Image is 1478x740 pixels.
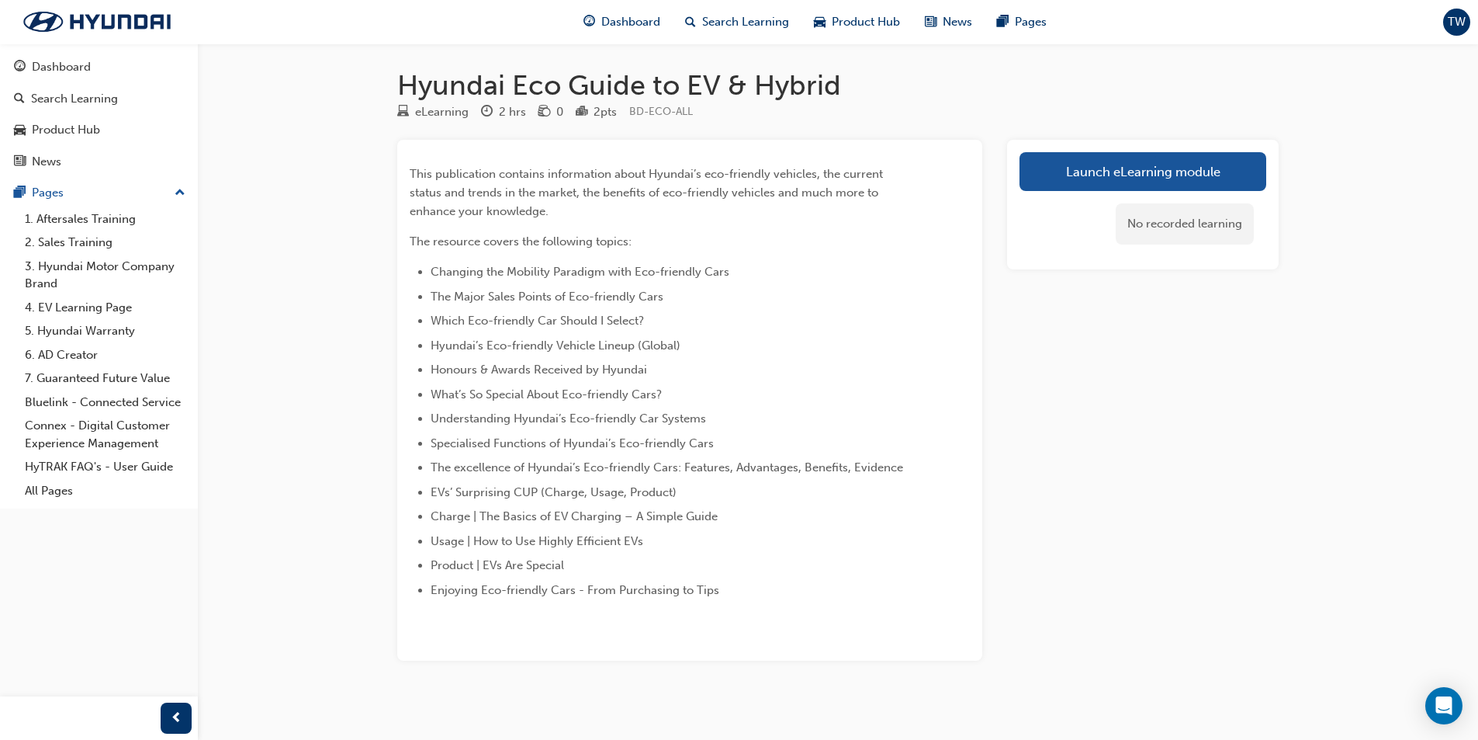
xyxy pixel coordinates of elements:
a: car-iconProduct Hub [801,6,912,38]
span: The resource covers the following topics: [410,235,632,248]
button: Pages [6,179,192,207]
div: 0 [556,103,563,121]
span: Product Hub [832,13,900,31]
span: Specialised Functions of Hyundai’s Eco-friendly Cars [431,436,714,450]
div: eLearning [415,103,469,121]
span: car-icon [814,12,826,32]
span: podium-icon [576,106,587,120]
span: pages-icon [14,186,26,200]
a: 7. Guaranteed Future Value [19,367,192,391]
span: EVs’ Surprising CUP (Charge, Usage, Product) [431,485,677,499]
span: car-icon [14,123,26,137]
span: TW [1448,13,1466,31]
span: The Major Sales Points of Eco-friendly Cars [431,290,663,304]
a: 5. Hyundai Warranty [19,319,192,343]
span: Which Eco-friendly Car Should I Select? [431,314,644,328]
span: Search Learning [702,13,789,31]
div: Pages [32,184,64,202]
span: Hyundai’s Eco-friendly Vehicle Lineup (Global) [431,339,680,353]
span: Changing the Mobility Paradigm with Eco-friendly Cars [431,265,729,279]
a: 1. Aftersales Training [19,207,192,231]
a: news-iconNews [912,6,985,38]
div: Product Hub [32,121,100,139]
span: clock-icon [481,106,493,120]
span: search-icon [14,92,25,106]
a: Product Hub [6,116,192,144]
a: Connex - Digital Customer Experience Management [19,414,192,455]
button: DashboardSearch LearningProduct HubNews [6,50,192,179]
div: Type [397,102,469,122]
span: news-icon [925,12,936,32]
span: Dashboard [601,13,660,31]
span: The excellence of Hyundai’s Eco-friendly Cars: Features, Advantages, Benefits, Evidence [431,460,903,474]
span: search-icon [685,12,696,32]
div: Duration [481,102,526,122]
span: learningResourceType_ELEARNING-icon [397,106,409,120]
span: News [943,13,972,31]
div: No recorded learning [1116,203,1254,245]
h1: Hyundai Eco Guide to EV & Hybrid [397,68,1279,102]
span: Honours & Awards Received by Hyundai [431,363,647,377]
div: Search Learning [31,90,118,108]
span: Usage | How to Use Highly Efficient EVs [431,534,643,548]
span: Learning resource code [629,105,693,118]
span: What’s So Special About Eco-friendly Cars? [431,387,662,401]
a: Bluelink - Connected Service [19,391,192,415]
div: News [32,153,61,171]
span: pages-icon [997,12,1009,32]
span: This publication contains information about Hyundai’s eco-friendly vehicles, the current status a... [410,167,886,218]
div: Open Intercom Messenger [1425,687,1462,724]
a: pages-iconPages [985,6,1059,38]
span: Product | EVs Are Special [431,558,564,572]
div: 2 hrs [499,103,526,121]
div: 2 pts [594,103,617,121]
a: guage-iconDashboard [571,6,673,38]
a: All Pages [19,479,192,503]
span: prev-icon [171,709,182,728]
div: Points [576,102,617,122]
span: guage-icon [583,12,595,32]
a: HyTRAK FAQ's - User Guide [19,455,192,479]
a: 2. Sales Training [19,231,192,255]
a: 3. Hyundai Motor Company Brand [19,255,192,296]
a: Search Learning [6,85,192,113]
span: up-icon [175,183,185,203]
a: Launch eLearning module [1019,152,1266,191]
a: 6. AD Creator [19,343,192,367]
span: Enjoying Eco-friendly Cars - From Purchasing to Tips [431,583,719,597]
span: Understanding Hyundai’s Eco-friendly Car Systems [431,412,706,426]
span: news-icon [14,155,26,169]
a: Dashboard [6,53,192,82]
a: 4. EV Learning Page [19,296,192,320]
span: Charge | The Basics of EV Charging – A Simple Guide [431,509,718,523]
img: Trak [8,5,186,38]
button: TW [1443,9,1470,36]
span: guage-icon [14,61,26,75]
a: News [6,148,192,176]
span: Pages [1015,13,1047,31]
a: search-iconSearch Learning [673,6,801,38]
span: money-icon [538,106,550,120]
div: Dashboard [32,58,91,76]
div: Price [538,102,563,122]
